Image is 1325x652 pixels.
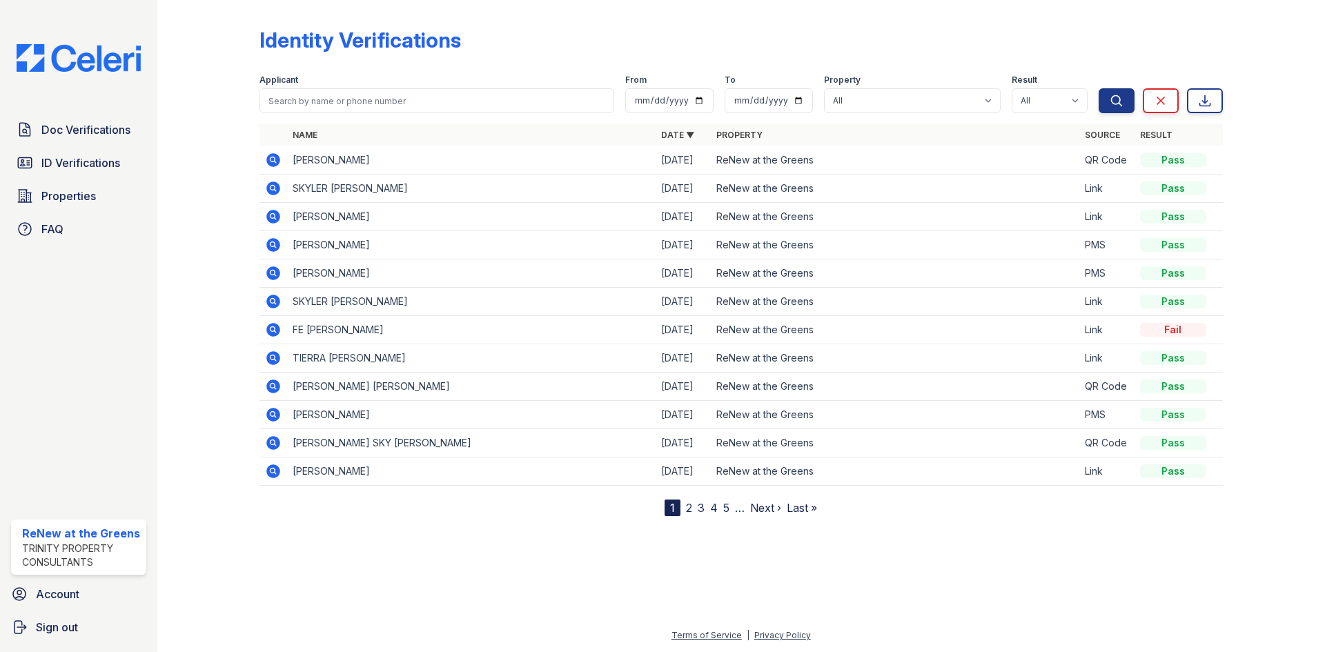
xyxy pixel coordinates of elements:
[661,130,694,140] a: Date ▼
[656,344,711,373] td: [DATE]
[711,316,1079,344] td: ReNew at the Greens
[259,88,614,113] input: Search by name or phone number
[22,542,141,569] div: Trinity Property Consultants
[1079,259,1135,288] td: PMS
[1140,153,1206,167] div: Pass
[1140,379,1206,393] div: Pass
[711,457,1079,486] td: ReNew at the Greens
[22,525,141,542] div: ReNew at the Greens
[723,501,729,515] a: 5
[1012,75,1037,86] label: Result
[725,75,736,86] label: To
[656,457,711,486] td: [DATE]
[1140,436,1206,450] div: Pass
[625,75,647,86] label: From
[1079,316,1135,344] td: Link
[1140,408,1206,422] div: Pass
[1079,373,1135,401] td: QR Code
[1140,351,1206,365] div: Pass
[1079,429,1135,457] td: QR Code
[1140,464,1206,478] div: Pass
[671,630,742,640] a: Terms of Service
[787,501,817,515] a: Last »
[6,613,152,641] a: Sign out
[287,401,656,429] td: [PERSON_NAME]
[1140,295,1206,308] div: Pass
[1079,203,1135,231] td: Link
[1079,457,1135,486] td: Link
[711,259,1079,288] td: ReNew at the Greens
[287,457,656,486] td: [PERSON_NAME]
[1140,181,1206,195] div: Pass
[1140,210,1206,224] div: Pass
[656,316,711,344] td: [DATE]
[287,259,656,288] td: [PERSON_NAME]
[287,203,656,231] td: [PERSON_NAME]
[656,288,711,316] td: [DATE]
[686,501,692,515] a: 2
[711,146,1079,175] td: ReNew at the Greens
[656,401,711,429] td: [DATE]
[259,28,461,52] div: Identity Verifications
[711,373,1079,401] td: ReNew at the Greens
[11,149,146,177] a: ID Verifications
[1079,231,1135,259] td: PMS
[656,146,711,175] td: [DATE]
[6,580,152,608] a: Account
[1140,266,1206,280] div: Pass
[287,373,656,401] td: [PERSON_NAME] [PERSON_NAME]
[754,630,811,640] a: Privacy Policy
[711,344,1079,373] td: ReNew at the Greens
[287,146,656,175] td: [PERSON_NAME]
[41,188,96,204] span: Properties
[1140,130,1172,140] a: Result
[6,44,152,72] img: CE_Logo_Blue-a8612792a0a2168367f1c8372b55b34899dd931a85d93a1a3d3e32e68fde9ad4.png
[656,259,711,288] td: [DATE]
[36,619,78,635] span: Sign out
[287,175,656,203] td: SKYLER [PERSON_NAME]
[287,316,656,344] td: FE [PERSON_NAME]
[41,155,120,171] span: ID Verifications
[11,182,146,210] a: Properties
[287,288,656,316] td: SKYLER [PERSON_NAME]
[711,231,1079,259] td: ReNew at the Greens
[1140,323,1206,337] div: Fail
[41,121,130,138] span: Doc Verifications
[710,501,718,515] a: 4
[711,401,1079,429] td: ReNew at the Greens
[716,130,763,140] a: Property
[747,630,749,640] div: |
[1079,401,1135,429] td: PMS
[711,429,1079,457] td: ReNew at the Greens
[656,203,711,231] td: [DATE]
[287,429,656,457] td: [PERSON_NAME] SKY [PERSON_NAME]
[11,116,146,144] a: Doc Verifications
[824,75,861,86] label: Property
[1079,288,1135,316] td: Link
[656,429,711,457] td: [DATE]
[735,500,745,516] span: …
[750,501,781,515] a: Next ›
[259,75,298,86] label: Applicant
[11,215,146,243] a: FAQ
[665,500,680,516] div: 1
[293,130,317,140] a: Name
[711,175,1079,203] td: ReNew at the Greens
[1085,130,1120,140] a: Source
[711,203,1079,231] td: ReNew at the Greens
[41,221,63,237] span: FAQ
[1079,175,1135,203] td: Link
[656,231,711,259] td: [DATE]
[656,373,711,401] td: [DATE]
[656,175,711,203] td: [DATE]
[1140,238,1206,252] div: Pass
[1079,146,1135,175] td: QR Code
[287,231,656,259] td: [PERSON_NAME]
[711,288,1079,316] td: ReNew at the Greens
[36,586,79,602] span: Account
[698,501,705,515] a: 3
[287,344,656,373] td: TIERRA [PERSON_NAME]
[1079,344,1135,373] td: Link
